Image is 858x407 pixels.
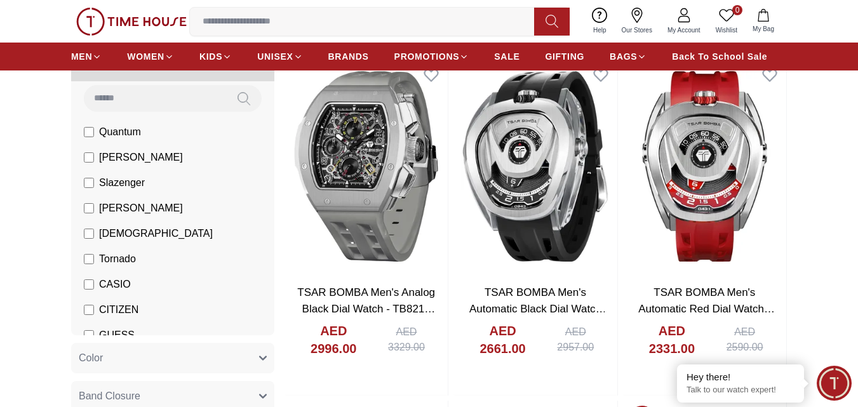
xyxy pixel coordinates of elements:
[469,286,607,331] a: TSAR BOMBA Men's Automatic Black Dial Watch - TB8213A-06 SET
[494,50,519,63] span: SALE
[545,50,584,63] span: GIFTING
[99,201,183,216] span: [PERSON_NAME]
[84,152,94,163] input: [PERSON_NAME]
[711,25,742,35] span: Wishlist
[453,58,617,274] img: TSAR BOMBA Men's Automatic Black Dial Watch - TB8213A-06 SET
[99,302,138,317] span: CITIZEN
[84,203,94,213] input: [PERSON_NAME]
[76,8,187,36] img: ...
[285,58,448,274] img: TSAR BOMBA Men's Analog Black Dial Watch - TB8214 C-Grey
[716,324,774,355] div: AED 2590.00
[623,58,786,274] img: TSAR BOMBA Men's Automatic Red Dial Watch - TB8213A-04 SET
[84,330,94,340] input: GUESS
[745,6,782,36] button: My Bag
[672,45,767,68] a: Back To School Sale
[84,229,94,239] input: [DEMOGRAPHIC_DATA]
[494,45,519,68] a: SALE
[99,124,141,140] span: Quantum
[84,254,94,264] input: Tornado
[199,50,222,63] span: KIDS
[71,50,92,63] span: MEN
[71,45,102,68] a: MEN
[257,50,293,63] span: UNISEX
[79,350,103,366] span: Color
[84,279,94,290] input: CASIO
[672,50,767,63] span: Back To School Sale
[99,150,183,165] span: [PERSON_NAME]
[586,5,614,37] a: Help
[662,25,706,35] span: My Account
[99,328,135,343] span: GUESS
[297,286,435,331] a: TSAR BOMBA Men's Analog Black Dial Watch - TB8214 C-Grey
[378,324,436,355] div: AED 3329.00
[747,24,779,34] span: My Bag
[610,45,647,68] a: BAGS
[394,45,469,68] a: PROMOTIONS
[394,50,460,63] span: PROMOTIONS
[708,5,745,37] a: 0Wishlist
[127,45,174,68] a: WOMEN
[817,366,852,401] div: Chat Widget
[71,343,274,373] button: Color
[79,389,140,404] span: Band Closure
[199,45,232,68] a: KIDS
[297,322,370,357] h4: AED 2996.00
[545,45,584,68] a: GIFTING
[732,5,742,15] span: 0
[614,5,660,37] a: Our Stores
[687,385,794,396] p: Talk to our watch expert!
[99,175,145,190] span: Slazenger
[610,50,637,63] span: BAGS
[638,286,775,331] a: TSAR BOMBA Men's Automatic Red Dial Watch - TB8213A-04 SET
[84,127,94,137] input: Quantum
[257,45,302,68] a: UNISEX
[636,322,709,357] h4: AED 2331.00
[99,251,136,267] span: Tornado
[99,226,213,241] span: [DEMOGRAPHIC_DATA]
[328,45,369,68] a: BRANDS
[466,322,539,357] h4: AED 2661.00
[84,178,94,188] input: Slazenger
[547,324,605,355] div: AED 2957.00
[127,50,164,63] span: WOMEN
[617,25,657,35] span: Our Stores
[687,371,794,384] div: Hey there!
[84,305,94,315] input: CITIZEN
[588,25,612,35] span: Help
[99,277,131,292] span: CASIO
[328,50,369,63] span: BRANDS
